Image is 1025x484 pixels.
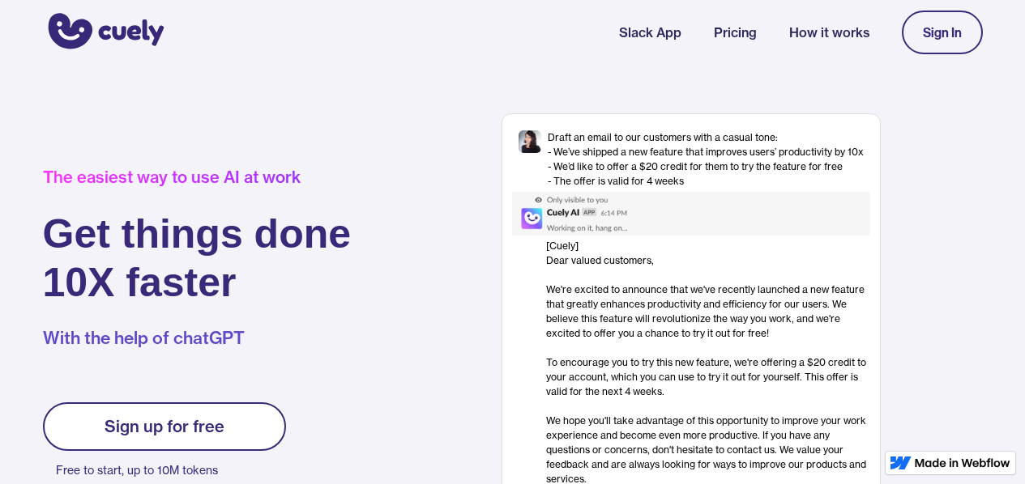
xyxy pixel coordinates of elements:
[619,23,681,42] a: Slack App
[56,459,286,482] p: Free to start, up to 10M tokens
[714,23,757,42] a: Pricing
[43,2,164,62] a: home
[902,11,983,54] a: Sign In
[548,130,864,189] div: Draft an email to our customers with a casual tone: - We’ve shipped a new feature that improves u...
[43,326,352,350] p: With the help of chatGPT
[43,168,352,187] div: The easiest way to use AI at work
[105,417,224,436] div: Sign up for free
[923,25,962,40] div: Sign In
[43,402,286,451] a: Sign up for free
[789,23,869,42] a: How it works
[43,210,352,307] h1: Get things done 10X faster
[915,458,1010,468] img: Made in Webflow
